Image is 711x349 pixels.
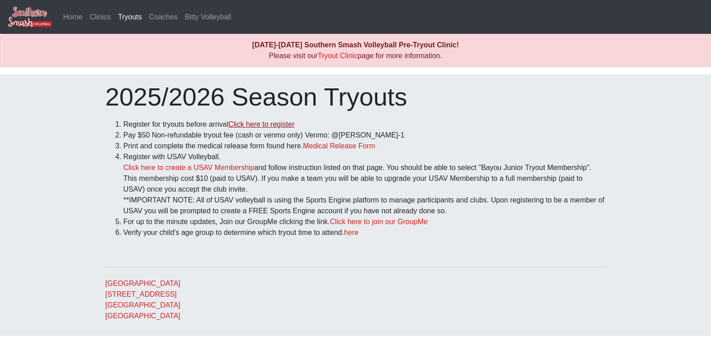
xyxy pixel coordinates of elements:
a: Click here to create a USAV Membership [124,164,254,171]
li: Register with USAV Volleyball. and follow instruction listed on that page. You should be able to ... [124,152,606,216]
li: Print and complete the medical release form found here. [124,141,606,152]
h1: 2025/2026 Season Tryouts [106,82,606,112]
li: For up to the minute updates, Join our GroupMe clicking the link. [124,216,606,227]
a: Click here to register [228,120,294,128]
a: [GEOGRAPHIC_DATA][STREET_ADDRESS][GEOGRAPHIC_DATA][GEOGRAPHIC_DATA] [106,280,181,320]
a: Click here to join our GroupMe [330,218,428,225]
li: Verify your child's age group to determine which tryout time to attend. [124,227,606,238]
a: Tryouts [115,8,146,26]
a: Coaches [146,8,181,26]
a: Medical Release Form [303,142,375,150]
li: Register for tryouts before arrival [124,119,606,130]
a: Clinics [86,8,115,26]
li: Pay $50 Non-refundable tryout fee (cash or venmo only) Venmo: @[PERSON_NAME]-1 [124,130,606,141]
b: [DATE]-[DATE] Southern Smash Volleyball Pre-Tryout Clinic! [252,41,459,49]
a: here [344,229,358,236]
a: Bitty Volleyball [181,8,235,26]
a: Home [60,8,86,26]
img: Southern Smash Volleyball [7,6,52,28]
a: Tryout Clinic [318,52,358,60]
